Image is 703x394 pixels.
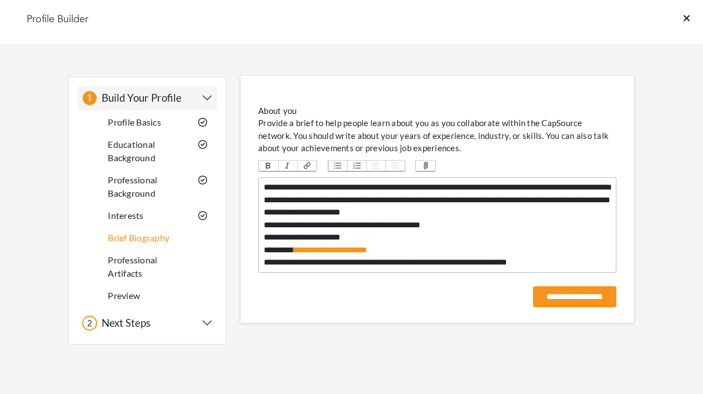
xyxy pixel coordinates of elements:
button: Increase Level [385,161,405,172]
button: Numbers [347,161,366,172]
a: Professional Background [108,174,157,198]
button: Attach Files [416,161,435,172]
button: Bullets [328,161,348,172]
a: Interests [108,210,143,221]
div: 1 [82,91,97,106]
div: 2 [82,316,97,331]
button: Decrease Level [366,161,386,172]
p: Provide a brief to help people learn about you as you collaborate within the CapSource network. Y... [258,117,616,154]
button: 1 Build Your Profile [82,91,213,106]
button: 2 Next Steps [82,316,213,331]
a: Profile Basics [108,117,161,127]
h5: Build Your Profile [97,92,182,104]
button: Link [297,161,317,172]
label: About you [258,104,297,117]
h5: Next Steps [97,317,150,330]
button: Italic [278,161,298,172]
button: Bold [259,161,278,172]
a: Educational Background [108,139,155,163]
